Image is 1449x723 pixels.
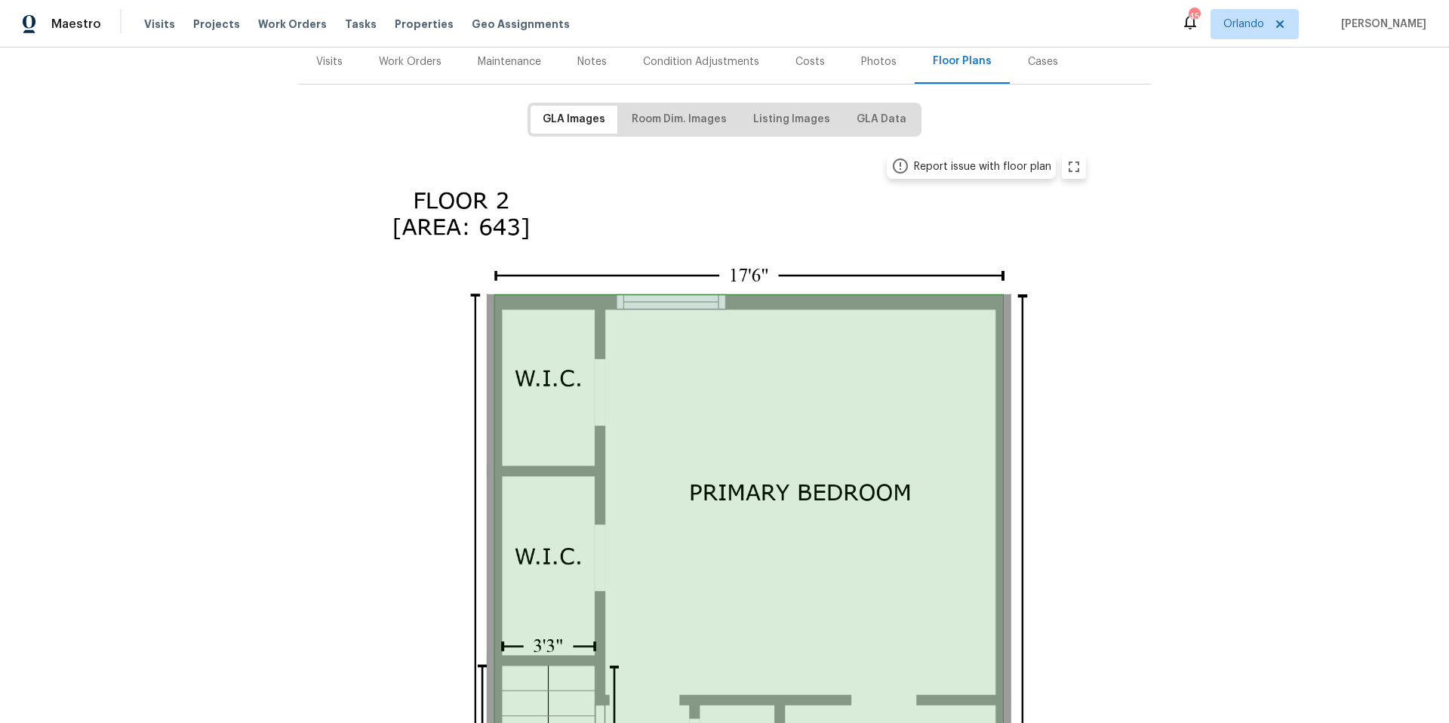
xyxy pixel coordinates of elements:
button: GLA Data [844,106,918,134]
div: Cases [1028,54,1058,69]
div: Floor Plans [933,54,992,69]
span: Listing Images [753,110,830,129]
span: Orlando [1223,17,1264,32]
div: Costs [795,54,825,69]
div: Photos [861,54,897,69]
div: Notes [577,54,607,69]
span: Visits [144,17,175,32]
div: 45 [1189,9,1199,24]
span: GLA Data [857,110,906,129]
span: Tasks [345,19,377,29]
button: GLA Images [531,106,617,134]
button: zoom in [1062,155,1086,179]
span: Properties [395,17,454,32]
div: Maintenance [478,54,541,69]
div: Report issue with floor plan [914,159,1051,174]
span: GLA Images [543,110,605,129]
span: Geo Assignments [472,17,570,32]
button: Room Dim. Images [620,106,739,134]
span: [PERSON_NAME] [1335,17,1426,32]
span: Room Dim. Images [632,110,727,129]
div: Visits [316,54,343,69]
div: Work Orders [379,54,441,69]
button: Listing Images [741,106,842,134]
span: Projects [193,17,240,32]
div: Condition Adjustments [643,54,759,69]
span: Work Orders [258,17,327,32]
span: Maestro [51,17,101,32]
